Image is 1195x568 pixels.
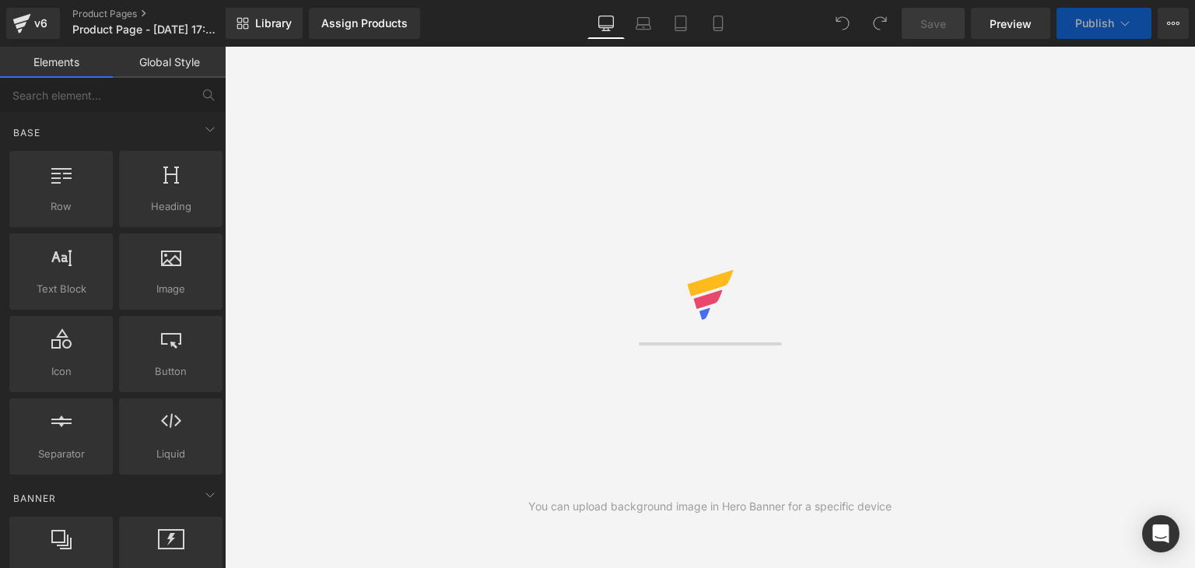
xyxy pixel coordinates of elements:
span: Separator [14,446,108,462]
button: Publish [1057,8,1151,39]
span: Base [12,125,42,140]
span: Publish [1075,17,1114,30]
span: Heading [124,198,218,215]
span: Text Block [14,281,108,297]
span: Liquid [124,446,218,462]
span: Preview [990,16,1032,32]
a: Mobile [699,8,737,39]
button: Undo [827,8,858,39]
span: Library [255,16,292,30]
div: Assign Products [321,17,408,30]
span: Save [920,16,946,32]
a: Product Pages [72,8,251,20]
a: Global Style [113,47,226,78]
button: More [1158,8,1189,39]
div: Open Intercom Messenger [1142,515,1179,552]
span: Icon [14,363,108,380]
a: Laptop [625,8,662,39]
span: Product Page - [DATE] 17:04:22 [72,23,222,36]
button: Redo [864,8,895,39]
a: New Library [226,8,303,39]
span: Button [124,363,218,380]
span: Image [124,281,218,297]
a: Desktop [587,8,625,39]
span: Row [14,198,108,215]
a: Tablet [662,8,699,39]
div: v6 [31,13,51,33]
a: v6 [6,8,60,39]
a: Preview [971,8,1050,39]
span: Banner [12,491,58,506]
div: You can upload background image in Hero Banner for a specific device [528,498,892,515]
